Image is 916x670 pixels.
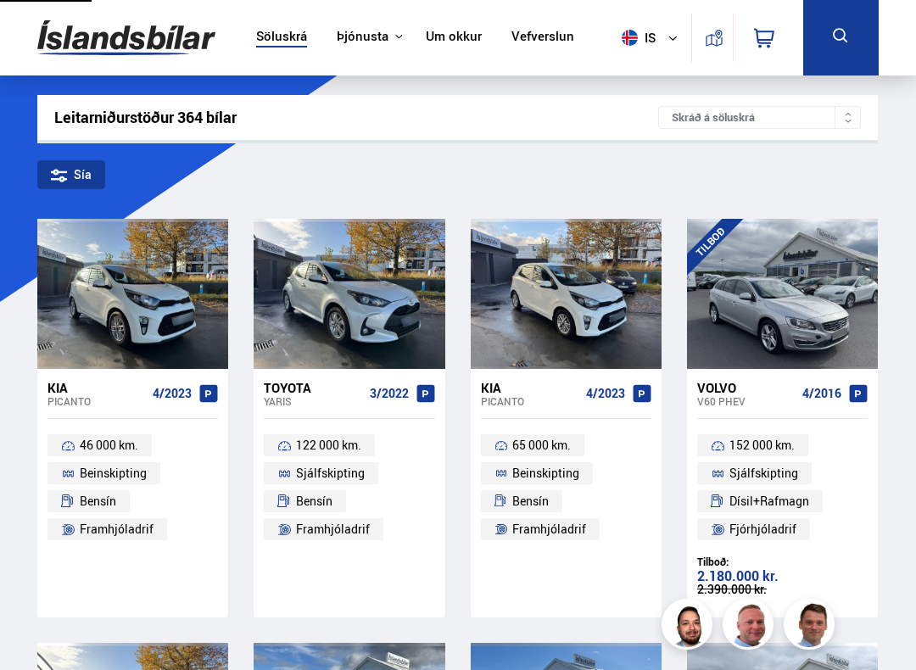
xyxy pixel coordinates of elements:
[697,556,868,568] div: Tilboð:
[729,435,795,455] span: 152 000 km.
[153,387,192,400] span: 4/2023
[264,380,362,395] div: Toyota
[426,29,482,47] a: Um okkur
[254,369,444,617] a: Toyota Yaris 3/2022 122 000 km. Sjálfskipting Bensín Framhjóladrif
[729,463,798,483] span: Sjálfskipting
[80,491,116,511] span: Bensín
[697,569,868,583] div: 2.180.000 kr.
[370,387,409,400] span: 3/2022
[296,519,370,539] span: Framhjóladrif
[471,369,662,617] a: Kia Picanto 4/2023 65 000 km. Beinskipting Bensín Framhjóladrif
[786,601,837,652] img: FbJEzSuNWCJXmdc-.webp
[337,29,388,45] button: Þjónusta
[37,160,105,189] div: Sía
[802,387,841,400] span: 4/2016
[80,519,154,539] span: Framhjóladrif
[80,435,138,455] span: 46 000 km.
[37,10,215,65] img: G0Ugv5HjCgRt.svg
[729,491,809,511] span: Dísil+Rafmagn
[511,29,574,47] a: Vefverslun
[481,395,579,407] div: Picanto
[615,13,691,63] button: is
[256,29,307,47] a: Söluskrá
[697,380,796,395] div: Volvo
[512,519,586,539] span: Framhjóladrif
[586,387,625,400] span: 4/2023
[664,601,715,652] img: nhp88E3Fdnt1Opn2.png
[697,395,796,407] div: V60 PHEV
[481,380,579,395] div: Kia
[622,30,638,46] img: svg+xml;base64,PHN2ZyB4bWxucz0iaHR0cDovL3d3dy53My5vcmcvMjAwMC9zdmciIHdpZHRoPSI1MTIiIGhlaWdodD0iNT...
[512,435,571,455] span: 65 000 km.
[729,519,796,539] span: Fjórhjóladrif
[512,491,549,511] span: Bensín
[512,463,579,483] span: Beinskipting
[687,369,878,617] a: Volvo V60 PHEV 4/2016 152 000 km. Sjálfskipting Dísil+Rafmagn Fjórhjóladrif Tilboð: 2.180.000 kr....
[296,435,361,455] span: 122 000 km.
[615,30,657,46] span: is
[54,109,658,126] div: Leitarniðurstöður 364 bílar
[296,463,365,483] span: Sjálfskipting
[264,395,362,407] div: Yaris
[658,106,861,129] div: Skráð á söluskrá
[697,583,868,595] div: 2.390.000 kr.
[47,380,146,395] div: Kia
[47,395,146,407] div: Picanto
[80,463,147,483] span: Beinskipting
[14,7,64,58] button: Opna LiveChat spjallviðmót
[296,491,332,511] span: Bensín
[725,601,776,652] img: siFngHWaQ9KaOqBr.png
[37,369,228,617] a: Kia Picanto 4/2023 46 000 km. Beinskipting Bensín Framhjóladrif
